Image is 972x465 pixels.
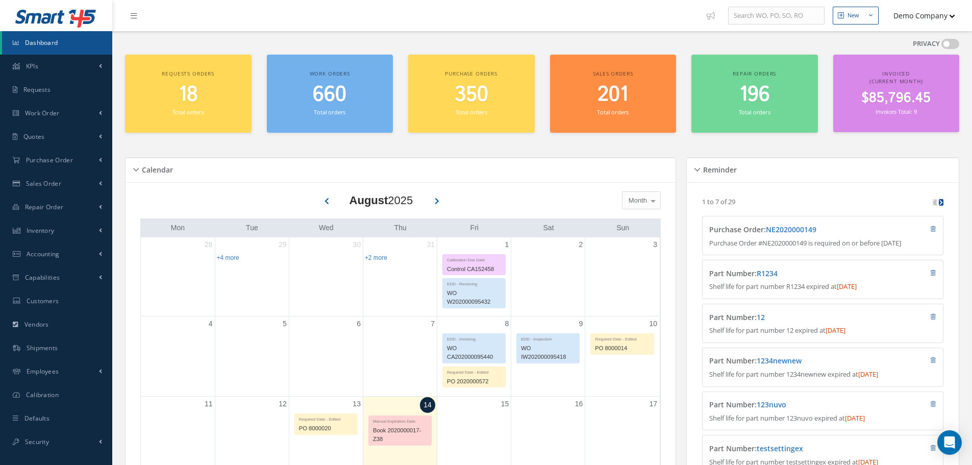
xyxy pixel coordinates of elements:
[913,39,940,49] label: PRIVACY
[833,7,879,25] button: New
[755,268,778,278] span: :
[429,316,437,331] a: August 7, 2025
[443,263,505,275] div: Control CA152458
[23,85,51,94] span: Requests
[24,320,49,329] span: Vendors
[267,55,393,133] a: Work orders 660 Total orders
[289,237,363,316] td: July 30, 2025
[313,80,346,109] span: 660
[511,316,585,397] td: August 9, 2025
[845,413,865,423] span: [DATE]
[709,357,876,365] h4: Part Number
[755,400,786,409] span: :
[651,237,659,252] a: August 3, 2025
[25,109,60,117] span: Work Order
[499,397,511,411] a: August 15, 2025
[244,222,260,234] a: Tuesday
[310,70,350,77] span: Work orders
[757,356,802,365] a: 1234newnew
[351,397,363,411] a: August 13, 2025
[408,55,535,133] a: Purchase orders 350 Total orders
[626,195,647,206] span: Month
[511,237,585,316] td: August 2, 2025
[869,78,923,85] span: (Current Month)
[733,70,776,77] span: Repair orders
[709,413,936,424] p: Shelf life for part number 123nuvo expired at
[858,370,878,379] span: [DATE]
[764,225,816,234] span: :
[350,194,388,207] b: August
[27,367,59,376] span: Employees
[24,414,49,423] span: Defaults
[277,237,289,252] a: July 29, 2025
[141,316,215,397] td: August 4, 2025
[691,55,818,133] a: Repair orders 196 Total orders
[647,397,659,411] a: August 17, 2025
[420,397,435,413] a: August 14, 2025
[937,430,962,455] div: Open Intercom Messenger
[443,255,505,263] div: Calibration Due Date
[215,237,289,316] td: July 29, 2025
[26,62,38,70] span: KPIs
[27,297,59,305] span: Customers
[755,356,802,365] span: :
[314,108,345,116] small: Total orders
[503,237,511,252] a: August 1, 2025
[162,70,214,77] span: Requests orders
[517,334,579,342] div: EDD - Inspection
[837,282,857,291] span: [DATE]
[709,370,936,380] p: Shelf life for part number 1234newnew expired at
[614,222,631,234] a: Sunday
[550,55,677,133] a: Sales orders 201 Total orders
[425,237,437,252] a: July 31, 2025
[217,254,239,261] a: Show 4 more events
[728,7,825,25] input: Search WO, PO, SO, RO
[766,225,816,234] a: NE2020000149
[541,222,556,234] a: Saturday
[739,108,770,116] small: Total orders
[25,273,60,282] span: Capabilities
[355,316,363,331] a: August 6, 2025
[585,237,659,316] td: August 3, 2025
[503,316,511,331] a: August 8, 2025
[443,376,505,387] div: PO 2020000572
[876,108,916,115] small: Invoices Total: 9
[23,132,45,141] span: Quotes
[826,326,845,335] span: [DATE]
[25,437,49,446] span: Security
[585,316,659,397] td: August 10, 2025
[577,316,585,331] a: August 9, 2025
[295,414,357,423] div: Required Date - Edited
[591,334,654,342] div: Required Date - Edited
[363,237,437,316] td: July 31, 2025
[848,11,859,20] div: New
[443,279,505,287] div: EDD - Receiving
[369,425,431,445] div: Book 2020000017-Z38
[25,203,64,211] span: Repair Order
[597,80,628,109] span: 201
[709,445,876,453] h4: Part Number
[833,55,960,132] a: Invoiced (Current Month) $85,796.45 Invoices Total: 9
[437,316,511,397] td: August 8, 2025
[455,80,488,109] span: 350
[709,313,876,322] h4: Part Number
[709,238,936,249] p: Purchase Order #NE2020000149 is required on or before [DATE]
[757,400,786,409] a: 123nuvo
[757,444,803,453] a: testsettingex
[392,222,408,234] a: Thursday
[363,316,437,397] td: August 7, 2025
[702,197,735,206] p: 1 to 7 of 29
[2,31,112,55] a: Dashboard
[468,222,481,234] a: Friday
[884,6,955,26] button: Demo Company
[27,250,60,258] span: Accounting
[443,287,505,308] div: WO W202000095432
[289,316,363,397] td: August 6, 2025
[125,55,252,133] a: Requests orders 18 Total orders
[139,162,173,175] h5: Calendar
[365,254,387,261] a: Show 2 more events
[647,316,659,331] a: August 10, 2025
[755,444,803,453] span: :
[757,312,765,322] a: 12
[739,80,770,109] span: 196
